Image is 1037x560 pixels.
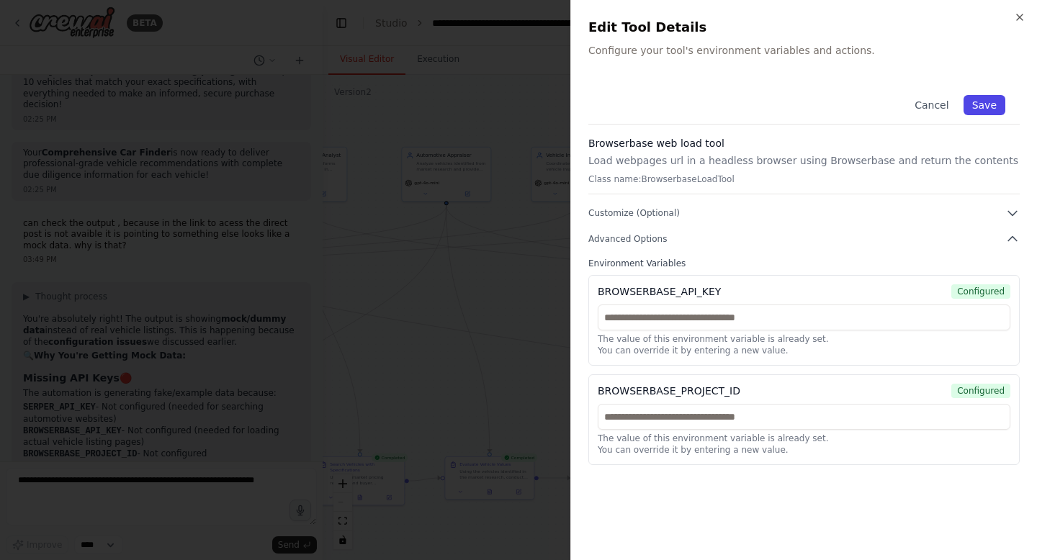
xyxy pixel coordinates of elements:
[906,95,957,115] button: Cancel
[598,433,1010,444] p: The value of this environment variable is already set.
[588,207,680,219] span: Customize (Optional)
[598,444,1010,456] p: You can override it by entering a new value.
[588,153,1020,168] p: Load webpages url in a headless browser using Browserbase and return the contents
[951,284,1010,299] span: Configured
[598,284,721,299] div: BROWSERBASE_API_KEY
[588,136,1020,150] h3: Browserbase web load tool
[588,43,1020,58] p: Configure your tool's environment variables and actions.
[598,345,1010,356] p: You can override it by entering a new value.
[588,206,1020,220] button: Customize (Optional)
[588,173,1020,185] p: Class name: BrowserbaseLoadTool
[964,95,1005,115] button: Save
[588,232,1020,246] button: Advanced Options
[598,333,1010,345] p: The value of this environment variable is already set.
[951,384,1010,398] span: Configured
[588,233,667,245] span: Advanced Options
[598,384,740,398] div: BROWSERBASE_PROJECT_ID
[588,17,1020,37] h2: Edit Tool Details
[588,258,1020,269] label: Environment Variables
